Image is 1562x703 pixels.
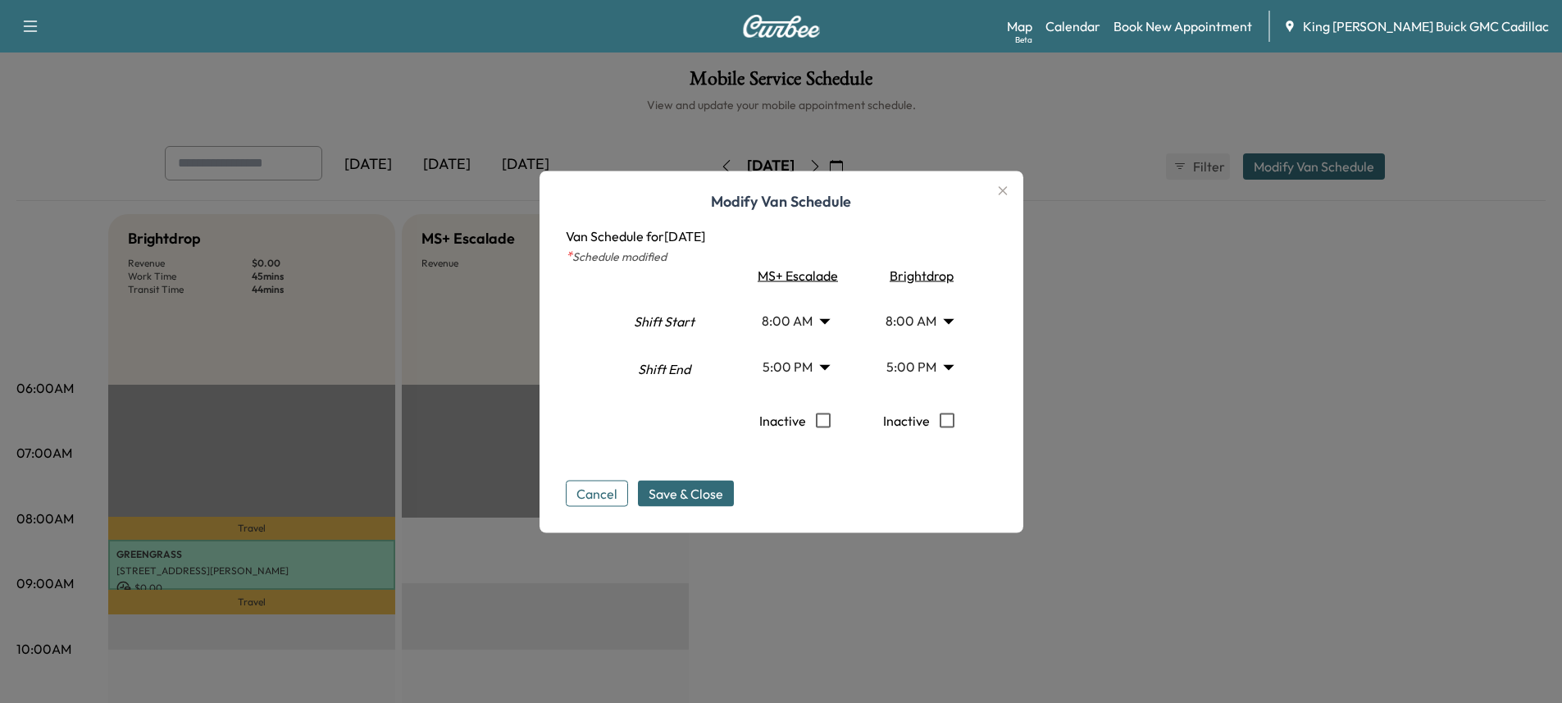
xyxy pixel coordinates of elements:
img: Curbee Logo [742,15,821,38]
div: MS+ Escalade [736,265,854,285]
div: 8:00 AM [869,298,968,344]
div: Shift Start [605,299,723,349]
div: 8:00 AM [745,298,844,344]
h1: Modify Van Schedule [566,189,997,226]
a: Book New Appointment [1113,16,1252,36]
div: Brightdrop [860,265,977,285]
div: Beta [1015,34,1032,46]
p: Van Schedule for [DATE] [566,226,997,245]
p: Inactive [759,403,806,437]
a: MapBeta [1007,16,1032,36]
a: Calendar [1045,16,1100,36]
p: Inactive [883,403,930,437]
p: Schedule modified [566,245,997,265]
span: Save & Close [649,483,723,503]
div: 5:00 PM [869,344,968,390]
button: Cancel [566,480,628,506]
div: 5:00 PM [745,344,844,390]
button: Save & Close [638,480,734,506]
span: King [PERSON_NAME] Buick GMC Cadillac [1303,16,1549,36]
div: Shift End [605,352,723,401]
